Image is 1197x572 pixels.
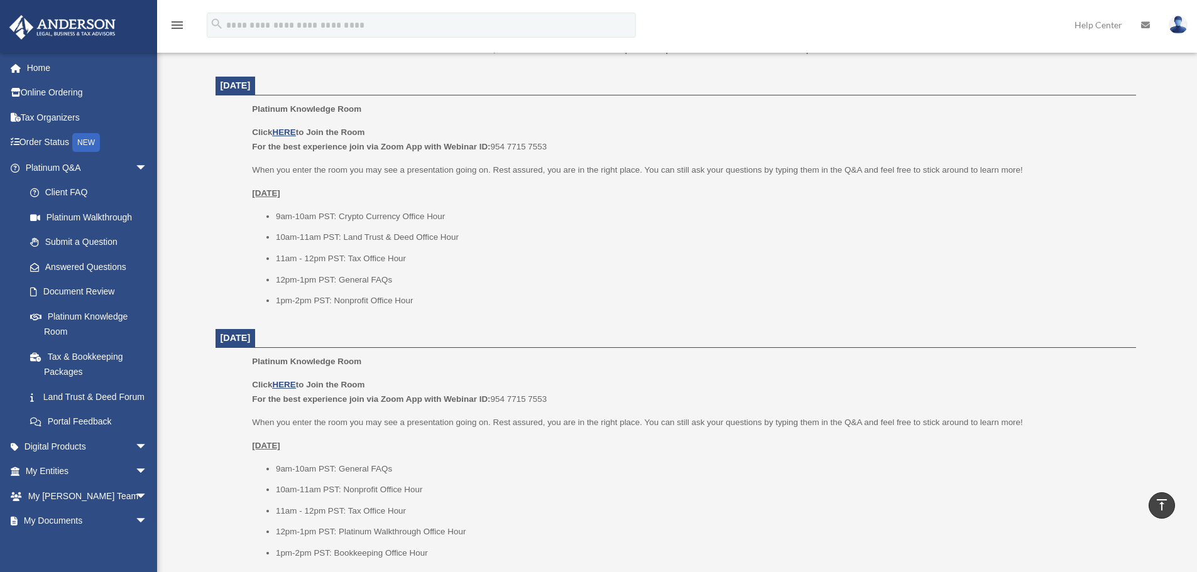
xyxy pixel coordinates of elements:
[252,142,490,151] b: For the best experience join via Zoom App with Webinar ID:
[252,127,364,137] b: Click to Join the Room
[210,17,224,31] i: search
[276,504,1127,519] li: 11am - 12pm PST: Tax Office Hour
[252,380,364,389] b: Click to Join the Room
[18,344,167,384] a: Tax & Bookkeeping Packages
[272,380,295,389] a: HERE
[252,188,280,198] u: [DATE]
[1169,16,1188,34] img: User Pic
[252,163,1127,178] p: When you enter the room you may see a presentation going on. Rest assured, you are in the right p...
[9,55,167,80] a: Home
[170,18,185,33] i: menu
[276,230,1127,245] li: 10am-11am PST: Land Trust & Deed Office Hour
[18,205,167,230] a: Platinum Walkthrough
[252,394,490,404] b: For the best experience join via Zoom App with Webinar ID:
[1154,497,1169,512] i: vertical_align_top
[252,357,361,366] span: Platinum Knowledge Room
[135,155,160,181] span: arrow_drop_down
[135,483,160,509] span: arrow_drop_down
[9,459,167,484] a: My Entitiesarrow_drop_down
[9,509,167,534] a: My Documentsarrow_drop_down
[276,273,1127,288] li: 12pm-1pm PST: General FAQs
[221,333,251,343] span: [DATE]
[9,434,167,459] a: Digital Productsarrow_drop_down
[135,434,160,460] span: arrow_drop_down
[9,483,167,509] a: My [PERSON_NAME] Teamarrow_drop_down
[1149,492,1175,519] a: vertical_align_top
[135,509,160,534] span: arrow_drop_down
[9,155,167,180] a: Platinum Q&Aarrow_drop_down
[9,105,167,130] a: Tax Organizers
[9,80,167,105] a: Online Ordering
[6,15,119,40] img: Anderson Advisors Platinum Portal
[18,304,160,344] a: Platinum Knowledge Room
[18,254,167,279] a: Answered Questions
[9,130,167,156] a: Order StatusNEW
[276,209,1127,224] li: 9am-10am PST: Crypto Currency Office Hour
[272,127,295,137] a: HERE
[276,546,1127,561] li: 1pm-2pm PST: Bookkeeping Office Hour
[252,441,280,450] u: [DATE]
[170,22,185,33] a: menu
[18,180,167,205] a: Client FAQ
[18,409,167,434] a: Portal Feedback
[72,133,100,152] div: NEW
[18,279,167,305] a: Document Review
[18,230,167,255] a: Submit a Question
[221,80,251,90] span: [DATE]
[252,104,361,114] span: Platinum Knowledge Room
[18,384,167,409] a: Land Trust & Deed Forum
[276,482,1127,497] li: 10am-11am PST: Nonprofit Office Hour
[252,377,1127,407] p: 954 7715 7553
[252,125,1127,154] p: 954 7715 7553
[276,293,1127,308] li: 1pm-2pm PST: Nonprofit Office Hour
[252,415,1127,430] p: When you enter the room you may see a presentation going on. Rest assured, you are in the right p...
[276,461,1127,477] li: 9am-10am PST: General FAQs
[276,524,1127,539] li: 12pm-1pm PST: Platinum Walkthrough Office Hour
[276,251,1127,266] li: 11am - 12pm PST: Tax Office Hour
[135,459,160,485] span: arrow_drop_down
